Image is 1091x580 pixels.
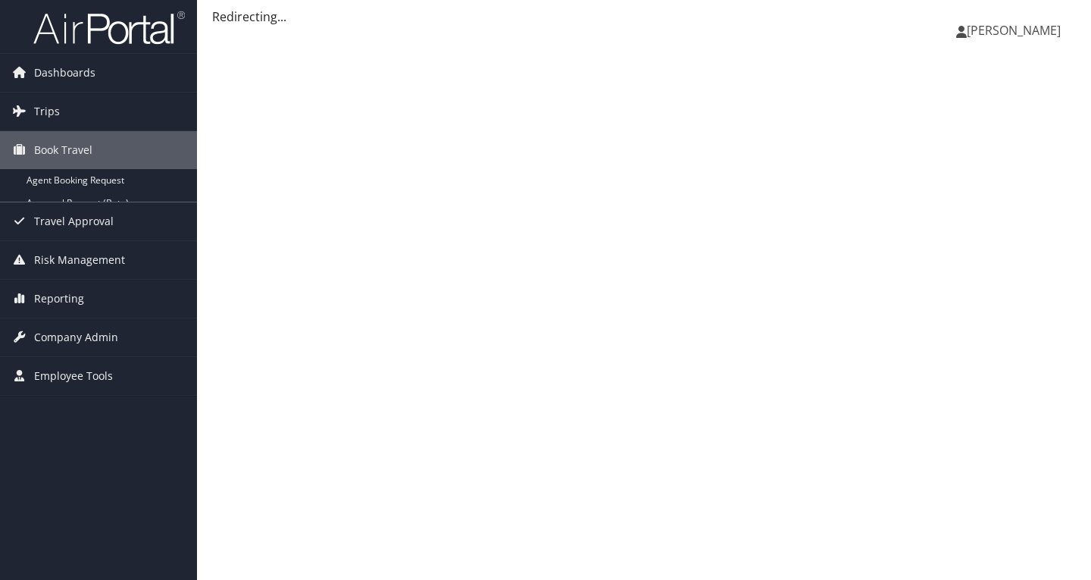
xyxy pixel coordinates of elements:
span: Reporting [34,280,84,318]
span: Travel Approval [34,202,114,240]
a: [PERSON_NAME] [956,8,1076,53]
img: airportal-logo.png [33,10,185,45]
span: Dashboards [34,54,95,92]
span: Book Travel [34,131,92,169]
div: Redirecting... [212,8,1076,26]
span: Risk Management [34,241,125,279]
span: Company Admin [34,318,118,356]
span: Trips [34,92,60,130]
span: [PERSON_NAME] [967,22,1061,39]
span: Employee Tools [34,357,113,395]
